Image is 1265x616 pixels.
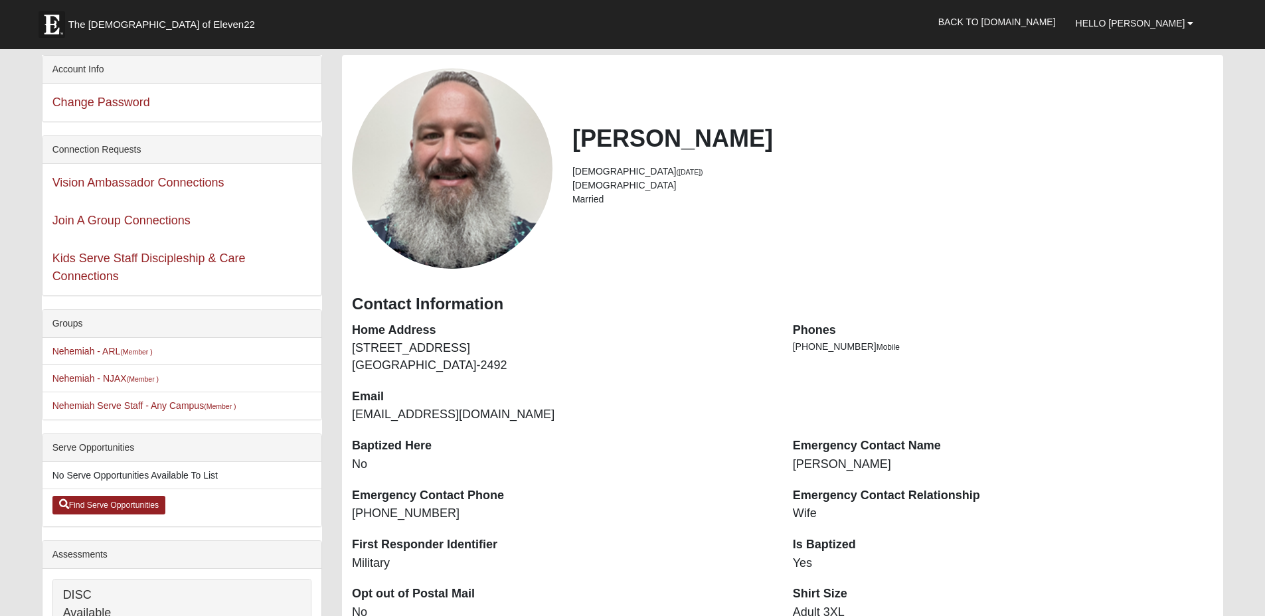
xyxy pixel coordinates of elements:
dd: Wife [793,505,1214,522]
li: [DEMOGRAPHIC_DATA] [572,179,1213,193]
dd: No [352,456,773,473]
span: Hello [PERSON_NAME] [1076,18,1185,29]
li: [PHONE_NUMBER] [793,340,1214,354]
dd: [EMAIL_ADDRESS][DOMAIN_NAME] [352,406,773,424]
a: Kids Serve Staff Discipleship & Care Connections [52,252,246,283]
dd: [STREET_ADDRESS] [GEOGRAPHIC_DATA]-2492 [352,340,773,374]
span: The [DEMOGRAPHIC_DATA] of Eleven22 [68,18,255,31]
li: Married [572,193,1213,206]
dt: Baptized Here [352,437,773,455]
a: Hello [PERSON_NAME] [1066,7,1204,40]
small: (Member ) [120,348,152,356]
small: (Member ) [204,402,236,410]
img: Eleven22 logo [39,11,65,38]
a: Join A Group Connections [52,214,191,227]
a: Change Password [52,96,150,109]
a: Vision Ambassador Connections [52,176,224,189]
li: [DEMOGRAPHIC_DATA] [572,165,1213,179]
dt: Emergency Contact Name [793,437,1214,455]
dt: Shirt Size [793,585,1214,603]
small: (Member ) [127,375,159,383]
a: View Fullsize Photo [352,68,552,269]
a: Nehemiah - ARL(Member ) [52,346,153,356]
h2: [PERSON_NAME] [572,124,1213,153]
a: Find Serve Opportunities [52,496,166,514]
dt: First Responder Identifier [352,536,773,554]
span: Mobile [877,343,900,352]
dd: Military [352,555,773,572]
dt: Emergency Contact Phone [352,487,773,504]
dt: Is Baptized [793,536,1214,554]
a: Nehemiah - NJAX(Member ) [52,373,159,384]
a: Back to [DOMAIN_NAME] [928,5,1066,38]
dd: [PHONE_NUMBER] [352,505,773,522]
dd: Yes [793,555,1214,572]
dt: Email [352,388,773,406]
dd: [PERSON_NAME] [793,456,1214,473]
div: Account Info [42,56,321,84]
h3: Contact Information [352,295,1213,314]
li: No Serve Opportunities Available To List [42,462,321,489]
a: The [DEMOGRAPHIC_DATA] of Eleven22 [32,5,297,38]
div: Groups [42,310,321,338]
dt: Opt out of Postal Mail [352,585,773,603]
a: Nehemiah Serve Staff - Any Campus(Member ) [52,400,236,411]
dt: Home Address [352,322,773,339]
dt: Phones [793,322,1214,339]
div: Assessments [42,541,321,569]
div: Serve Opportunities [42,434,321,462]
small: ([DATE]) [677,168,703,176]
div: Connection Requests [42,136,321,164]
dt: Emergency Contact Relationship [793,487,1214,504]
